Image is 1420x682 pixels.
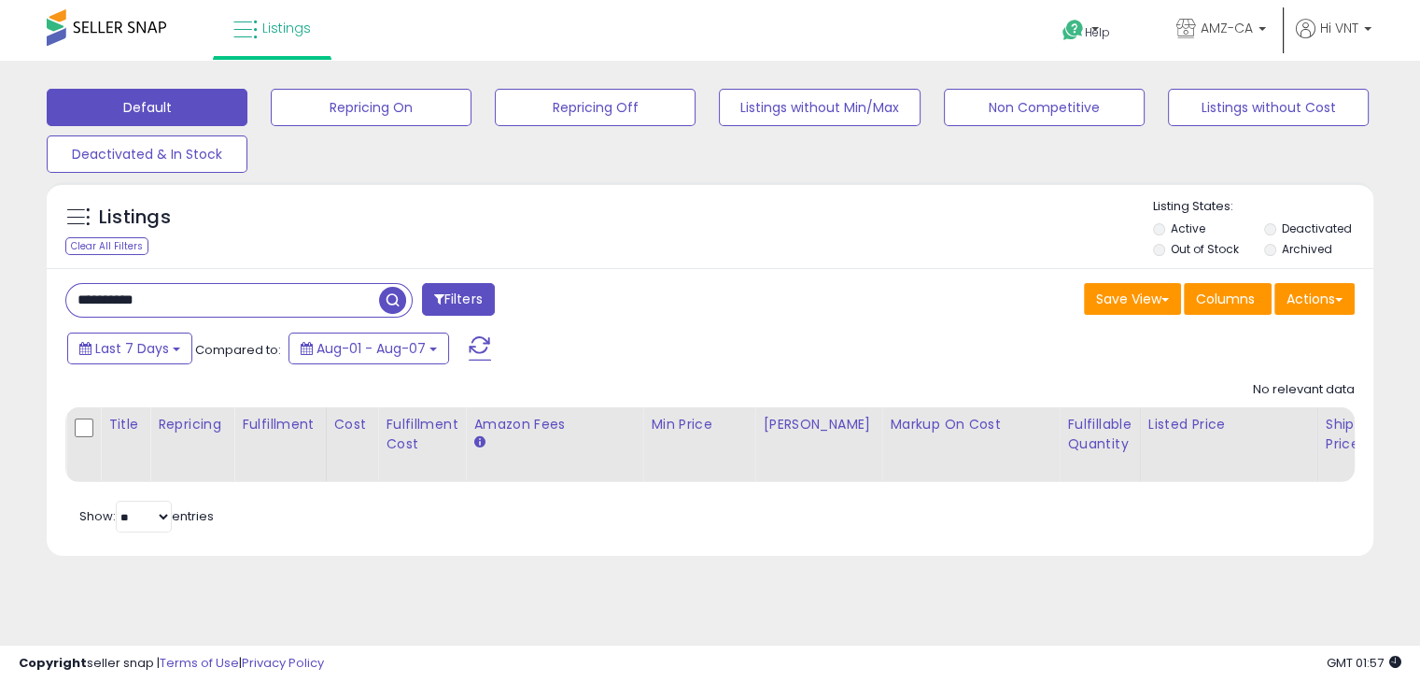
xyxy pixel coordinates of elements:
div: Fulfillment [242,415,317,434]
div: Min Price [651,415,747,434]
button: Listings without Min/Max [719,89,920,126]
span: Show: entries [79,507,214,525]
span: AMZ-CA [1201,19,1253,37]
span: Last 7 Days [95,339,169,358]
button: Repricing On [271,89,471,126]
span: Columns [1196,290,1255,308]
button: Listings without Cost [1168,89,1369,126]
div: No relevant data [1253,381,1355,399]
button: Save View [1084,283,1181,315]
div: Listed Price [1148,415,1310,434]
button: Filters [422,283,495,316]
button: Repricing Off [495,89,696,126]
div: Ship Price [1326,415,1363,454]
span: Listings [262,19,311,37]
span: 2025-08-15 01:57 GMT [1327,654,1401,672]
span: Aug-01 - Aug-07 [316,339,426,358]
small: Amazon Fees. [473,434,485,451]
a: Hi VNT [1296,19,1371,61]
span: Compared to: [195,341,281,359]
span: Help [1085,24,1110,40]
div: Amazon Fees [473,415,635,434]
label: Out of Stock [1171,241,1239,257]
div: Repricing [158,415,226,434]
a: Help [1047,5,1146,61]
div: Cost [334,415,371,434]
div: seller snap | | [19,655,324,673]
div: Clear All Filters [65,237,148,255]
button: Non Competitive [944,89,1145,126]
a: Privacy Policy [242,654,324,672]
button: Deactivated & In Stock [47,135,247,173]
div: Markup on Cost [890,415,1051,434]
button: Columns [1184,283,1272,315]
div: Fulfillment Cost [386,415,457,454]
div: [PERSON_NAME] [763,415,874,434]
h5: Listings [99,205,171,231]
button: Actions [1274,283,1355,315]
button: Last 7 Days [67,333,192,364]
i: Get Help [1061,19,1085,42]
p: Listing States: [1153,198,1373,216]
label: Active [1171,220,1205,236]
a: Terms of Use [160,654,239,672]
th: The percentage added to the cost of goods (COGS) that forms the calculator for Min & Max prices. [882,407,1060,482]
label: Deactivated [1281,220,1351,236]
strong: Copyright [19,654,87,672]
div: Title [108,415,142,434]
button: Default [47,89,247,126]
span: Hi VNT [1320,19,1358,37]
button: Aug-01 - Aug-07 [288,333,449,364]
div: Fulfillable Quantity [1067,415,1132,454]
label: Archived [1281,241,1331,257]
